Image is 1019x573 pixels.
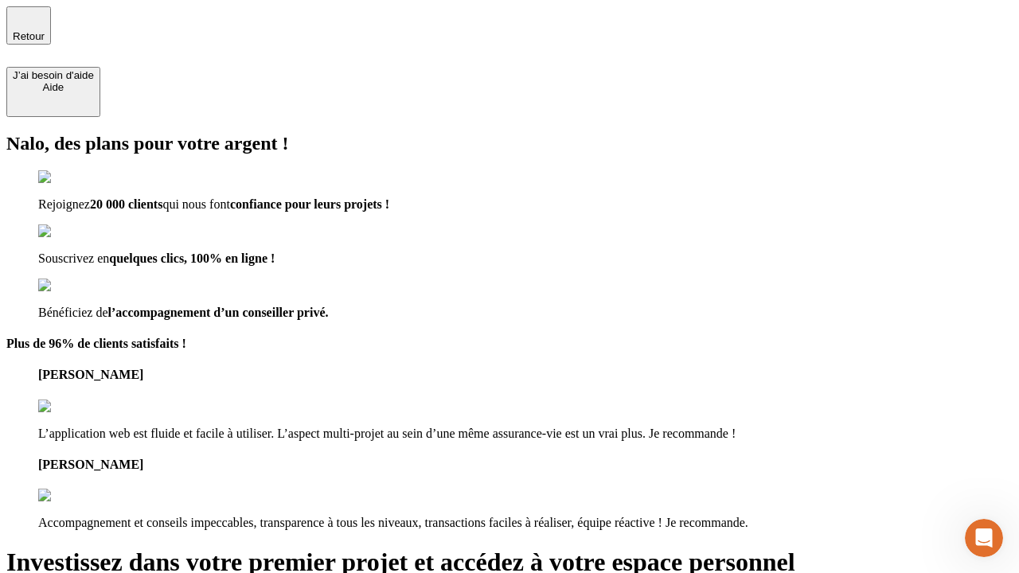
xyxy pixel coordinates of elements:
iframe: Intercom live chat [965,519,1003,557]
img: checkmark [38,170,107,185]
h4: [PERSON_NAME] [38,368,1013,382]
h4: [PERSON_NAME] [38,458,1013,472]
span: Souscrivez en [38,251,109,265]
img: checkmark [38,224,107,239]
span: quelques clics, 100% en ligne ! [109,251,275,265]
div: Aide [13,81,94,93]
span: Rejoignez [38,197,90,211]
p: L’application web est fluide et facile à utiliser. L’aspect multi-projet au sein d’une même assur... [38,427,1013,441]
button: Retour [6,6,51,45]
span: l’accompagnement d’un conseiller privé. [108,306,329,319]
span: qui nous font [162,197,229,211]
h2: Nalo, des plans pour votre argent ! [6,133,1013,154]
img: reviews stars [38,489,117,503]
span: Retour [13,30,45,42]
img: checkmark [38,279,107,293]
button: J’ai besoin d'aideAide [6,67,100,117]
div: J’ai besoin d'aide [13,69,94,81]
p: Accompagnement et conseils impeccables, transparence à tous les niveaux, transactions faciles à r... [38,516,1013,530]
img: reviews stars [38,400,117,414]
span: 20 000 clients [90,197,163,211]
span: confiance pour leurs projets ! [230,197,389,211]
h4: Plus de 96% de clients satisfaits ! [6,337,1013,351]
span: Bénéficiez de [38,306,108,319]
